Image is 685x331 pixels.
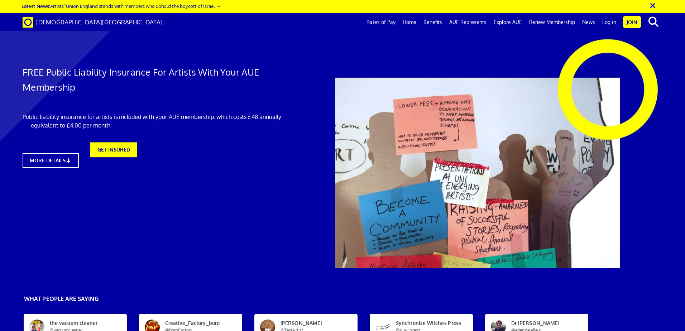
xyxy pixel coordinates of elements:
[599,13,620,31] a: Log in
[399,13,420,31] a: Home
[36,18,163,26] span: [DEMOGRAPHIC_DATA][GEOGRAPHIC_DATA]
[21,3,50,9] strong: Latest News:
[17,13,168,31] a: Brand [DEMOGRAPHIC_DATA][GEOGRAPHIC_DATA]
[363,13,399,31] a: Rates of Pay
[642,14,664,29] button: search
[420,13,446,31] a: Benefits
[526,13,579,31] a: Renew Membership
[623,16,641,28] a: Join
[23,112,283,130] p: Public liability insurance for artists is included with your AUE membership, which costs £48 annu...
[23,64,283,95] h1: FREE Public Liability Insurance For Artists With Your AUE Membership
[446,13,490,31] a: AUE Represents
[23,153,79,168] a: MORE DETAILS
[490,13,526,31] a: Explore AUE
[21,3,221,9] a: Latest News:Artists’ Union England stands with members who uphold the boycott of Israel →
[579,13,599,31] a: News
[90,153,137,168] a: GET INSURED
